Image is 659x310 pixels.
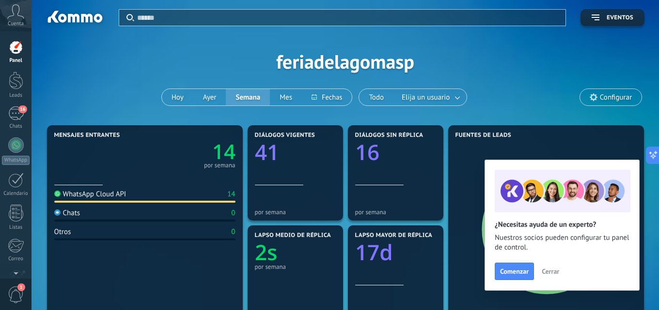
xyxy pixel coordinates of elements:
[455,132,512,139] span: Fuentes de leads
[54,190,126,199] div: WhatsApp Cloud API
[400,91,452,104] span: Elija un usuario
[607,15,633,21] span: Eventos
[495,263,534,280] button: Comenzar
[54,209,61,216] img: Chats
[355,232,432,239] span: Lapso mayor de réplica
[2,191,30,197] div: Calendario
[2,156,30,165] div: WhatsApp
[255,237,278,266] text: 2s
[54,227,71,236] div: Otros
[204,163,235,168] div: por semana
[54,191,61,197] img: WhatsApp Cloud API
[227,190,235,199] div: 14
[2,224,30,231] div: Listas
[8,21,24,27] span: Cuenta
[302,89,352,105] button: Fechas
[355,208,436,216] div: por semana
[145,138,235,165] a: 14
[2,58,30,64] div: Panel
[581,9,644,26] button: Eventos
[255,132,315,139] span: Diálogos vigentes
[231,208,235,218] div: 0
[212,138,235,165] text: 14
[393,89,467,105] button: Elija un usuario
[162,89,193,105] button: Hoy
[600,93,632,102] span: Configurar
[270,89,302,105] button: Mes
[54,132,120,139] span: Mensajes entrantes
[542,268,559,275] span: Cerrar
[355,132,424,139] span: Diálogos sin réplica
[359,89,393,105] button: Todo
[495,220,629,229] h2: ¿Necesitas ayuda de un experto?
[255,263,336,270] div: por semana
[2,256,30,262] div: Correo
[18,105,27,113] span: 16
[537,264,564,279] button: Cerrar
[495,233,629,252] span: Nuestros socios pueden configurar tu panel de control.
[255,137,279,166] text: 41
[500,268,529,275] span: Comenzar
[226,89,270,105] button: Semana
[193,89,226,105] button: Ayer
[17,283,25,291] span: 1
[54,208,80,218] div: Chats
[355,237,436,266] a: 17d
[2,123,30,130] div: Chats
[231,227,235,236] div: 0
[355,137,379,166] text: 16
[255,232,331,239] span: Lapso medio de réplica
[255,208,336,216] div: por semana
[355,237,393,266] text: 17d
[2,92,30,99] div: Leads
